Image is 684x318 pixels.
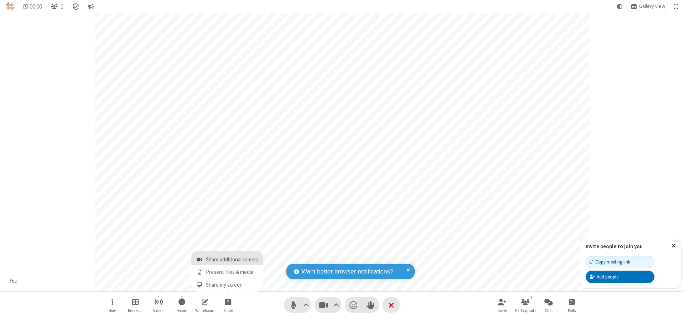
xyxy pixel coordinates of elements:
button: Raise hand [362,297,379,313]
button: Open participant list [48,1,66,12]
button: Stop video (Alt+V) [315,297,341,313]
button: Start recording [171,295,192,315]
button: Conversation [85,1,97,12]
div: Copy meeting link [590,259,630,265]
span: Share additional camera [206,257,259,263]
span: Present files & media [206,269,259,275]
span: Share [223,308,233,313]
div: Meeting details Encryption enabled [69,1,83,12]
button: Open menu [217,295,239,315]
span: Polls [568,308,576,313]
img: QA Selenium DO NOT DELETE OR CHANGE [6,2,14,11]
button: Copy meeting link [586,256,654,268]
button: Fullscreen [671,1,682,12]
label: Invite people to join you [586,243,643,250]
button: Add people [586,271,654,283]
button: Using system theme [614,1,626,12]
button: Open shared whiteboard [194,295,216,315]
button: Open menu [102,295,123,315]
span: Breakout [128,308,143,313]
button: Open participant list [515,295,536,315]
span: Invite [498,308,507,313]
span: More [108,308,116,313]
span: Want better browser notifications? [301,267,393,276]
span: Gallery view [639,4,665,9]
button: Invite participants (Alt+I) [492,295,513,315]
span: 00:00 [30,3,42,10]
button: Share additional camera [191,251,263,265]
button: End or leave meeting [383,297,400,313]
button: Present files & media [191,265,263,278]
span: Record [176,308,187,313]
button: Mute (Alt+A) [284,297,311,313]
div: 1 [528,294,534,301]
div: You [7,277,20,285]
div: Timer [20,1,45,12]
button: Start streaming [148,295,169,315]
button: Video setting [332,297,341,313]
button: Close popover [666,237,681,255]
span: Whiteboard [195,308,214,313]
span: Share my screen [206,282,259,288]
span: Chat [545,308,553,313]
button: Audio settings [301,297,311,313]
button: Manage Breakout Rooms [125,295,146,315]
button: Open chat [538,295,559,315]
span: 1 [61,3,63,10]
button: Change layout [628,1,668,12]
button: Send a reaction [345,297,362,313]
button: Share my screen [191,278,263,292]
span: Stream [152,308,165,313]
span: Participants [515,308,536,313]
button: Open poll [561,295,582,315]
